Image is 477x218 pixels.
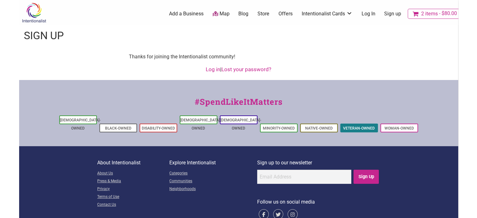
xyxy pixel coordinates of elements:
a: Neighborhoods [169,185,257,193]
a: Store [257,10,269,17]
a: Log In [361,10,375,17]
div: | [25,66,452,74]
a: [DEMOGRAPHIC_DATA]-Owned [220,118,261,130]
a: Sign up [384,10,401,17]
a: Minority-Owned [263,126,295,130]
a: Log in [206,66,220,72]
input: Sign Up [353,170,379,184]
img: Intentionalist [19,3,49,23]
a: Categories [169,170,257,178]
a: Add a Business [169,10,204,17]
a: Native-Owned [305,126,333,130]
a: Veteran-Owned [343,126,375,130]
p: Sign up to our newsletter [257,159,380,167]
a: About Us [97,170,169,178]
a: [DEMOGRAPHIC_DATA]-Owned [180,118,221,130]
p: Explore Intentionalist [169,159,257,167]
h1: Sign up [24,28,64,43]
input: Email Address [257,170,351,184]
p: Follow us on social media [257,198,380,206]
a: Offers [278,10,293,17]
a: [DEMOGRAPHIC_DATA]-Owned [60,118,101,130]
a: Contact Us [97,201,169,209]
a: Privacy [97,185,169,193]
a: Communities [169,178,257,185]
a: Lost your password? [221,66,271,72]
a: Map [213,10,230,18]
span: 2 items [421,11,437,16]
span: $80.00 [437,11,457,16]
div: Thanks for joining the Intentionalist community! [129,53,348,61]
a: Woman-Owned [384,126,414,130]
p: About Intentionalist [97,159,169,167]
a: Intentionalist Cards [302,10,352,17]
a: Cart2 items$80.00 [408,9,462,19]
a: Press & Media [97,178,169,185]
a: Disability-Owned [142,126,175,130]
a: Black-Owned [105,126,131,130]
i: Cart [413,11,420,17]
a: Blog [238,10,248,17]
div: #SpendLikeItMatters [19,96,458,114]
a: Terms of Use [97,193,169,201]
